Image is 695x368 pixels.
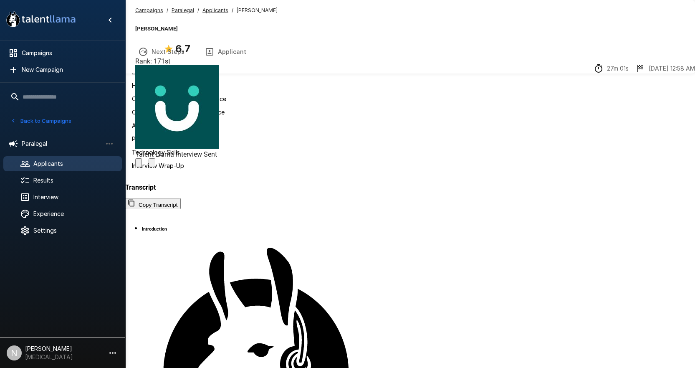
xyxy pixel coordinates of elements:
[649,64,695,73] p: [DATE] 12:58 AM
[135,65,219,158] div: View profile in UKG
[125,107,695,118] div: Case Handling and Independence
[132,122,184,129] span: Attention to Detail
[149,158,155,167] button: Change Stage
[195,40,256,63] button: Applicant
[125,120,695,132] div: Attention to Detail
[202,7,228,13] u: Applicants
[125,160,695,172] div: Interview Wrap-Up
[607,64,629,73] p: 27m 01s
[237,6,278,15] span: [PERSON_NAME]
[132,82,182,89] span: High-Volume Work
[635,63,695,74] div: The date and time when the interview was completed
[125,80,695,91] div: High-Volume Work
[132,95,226,102] span: Client Communication and Service
[125,198,181,209] button: Copy transcript
[132,109,225,116] span: Case Handling and Independence
[135,158,142,167] button: Archive Applicant
[197,6,199,15] span: /
[128,40,195,63] button: Next Steps
[594,63,629,74] div: The time between starting and completing the interview
[125,93,695,105] div: Client Communication and Service
[232,6,233,15] span: /
[132,149,180,156] span: Technology Skills
[125,183,156,191] b: Transcript
[125,147,695,158] div: Technology Skills
[132,135,177,142] span: Problem Solving
[172,7,194,13] u: Paralegal
[135,7,163,13] u: Campaigns
[132,162,184,169] span: Interview Wrap-Up
[135,150,217,158] span: Talent Llama Interview Sent
[125,133,695,145] div: Problem Solving
[135,25,178,32] b: [PERSON_NAME]
[135,65,219,149] img: ukg_logo.jpeg
[167,6,168,15] span: /
[142,226,167,232] h6: Introduction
